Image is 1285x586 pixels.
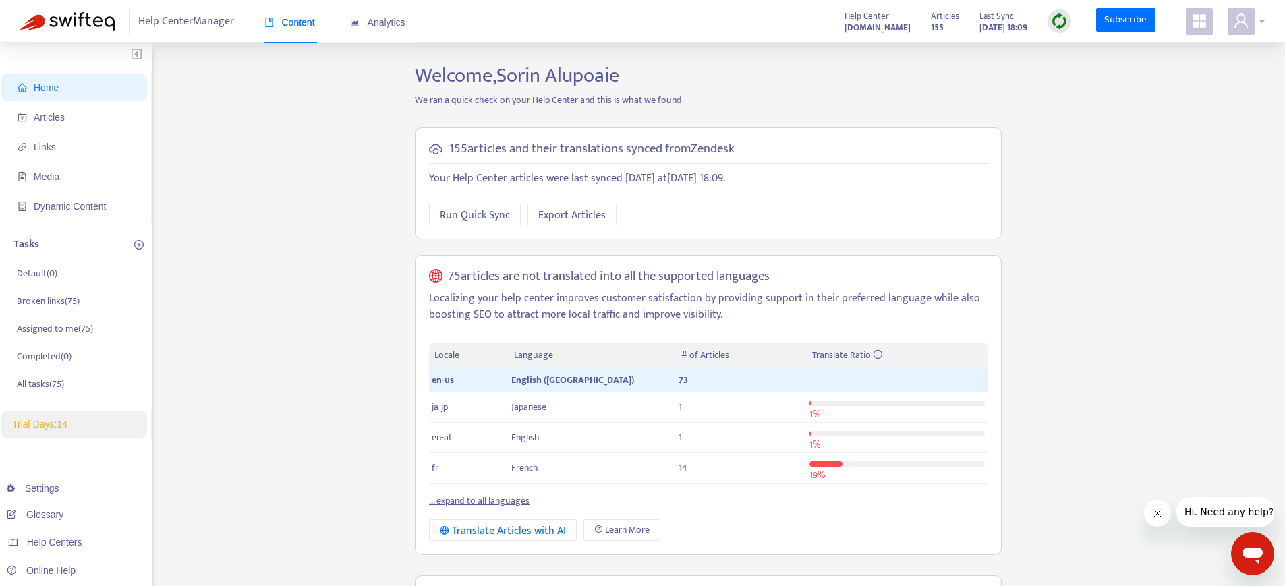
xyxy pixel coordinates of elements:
span: 1 [679,430,682,445]
span: appstore [1191,13,1207,29]
a: Glossary [7,509,63,520]
span: Content [264,17,315,28]
span: area-chart [350,18,360,27]
span: 14 [679,460,687,475]
p: Broken links ( 75 ) [17,294,80,308]
iframe: Close message [1144,500,1171,527]
a: Learn More [583,519,660,541]
p: Localizing your help center improves customer satisfaction by providing support in their preferre... [429,291,988,323]
div: Translate Articles with AI [440,523,566,539]
iframe: Message from company [1176,497,1274,527]
a: Settings [7,483,59,494]
span: global [429,269,442,285]
span: Help Center Manager [138,9,234,34]
span: cloud-sync [429,142,442,156]
span: Learn More [605,523,650,537]
span: Analytics [350,17,405,28]
p: We ran a quick check on your Help Center and this is what we found [405,93,1012,107]
a: ... expand to all languages [429,493,530,508]
span: 73 [679,372,688,388]
span: user [1233,13,1249,29]
h5: 75 articles are not translated into all the supported languages [448,269,770,285]
a: Online Help [7,565,76,576]
img: Swifteq [20,12,115,31]
p: Tasks [13,237,39,253]
p: Completed ( 0 ) [17,349,72,363]
span: 1 [679,399,682,415]
span: book [264,18,274,27]
th: Language [509,343,676,369]
span: English ([GEOGRAPHIC_DATA]) [511,372,634,388]
span: Last Sync [979,9,1014,24]
th: Locale [429,343,509,369]
th: # of Articles [676,343,806,369]
span: Japanese [511,399,546,415]
strong: [DATE] 18:09 [979,20,1027,35]
img: sync.dc5367851b00ba804db3.png [1051,13,1068,30]
span: Dynamic Content [34,201,106,212]
span: Home [34,82,59,93]
span: Help Centers [27,537,82,548]
h5: 155 articles and their translations synced from Zendesk [449,142,735,157]
p: Assigned to me ( 75 ) [17,322,93,336]
span: Welcome, Sorin Alupoaie [415,59,619,92]
span: plus-circle [134,240,144,250]
p: Default ( 0 ) [17,266,57,281]
span: Export Articles [538,207,606,224]
span: container [18,202,27,211]
span: account-book [18,113,27,122]
p: Your Help Center articles were last synced [DATE] at [DATE] 18:09 . [429,171,988,187]
span: file-image [18,172,27,181]
span: link [18,142,27,152]
strong: 155 [931,20,944,35]
div: Translate Ratio [812,348,982,363]
a: Subscribe [1096,8,1155,32]
span: en-at [432,430,452,445]
a: [DOMAIN_NAME] [845,20,911,35]
span: 19 % [809,467,825,483]
iframe: Button to launch messaging window [1231,532,1274,575]
span: Articles [34,112,65,123]
span: French [511,460,538,475]
p: All tasks ( 75 ) [17,377,64,391]
span: Links [34,142,56,152]
span: Media [34,171,59,182]
span: fr [432,460,438,475]
span: Run Quick Sync [440,207,510,224]
span: 1 % [809,407,820,422]
button: Run Quick Sync [429,204,521,225]
button: Export Articles [527,204,617,225]
span: Help Center [845,9,889,24]
button: Translate Articles with AI [429,519,577,541]
span: 1 % [809,437,820,452]
span: Trial Days: 14 [12,419,67,430]
span: en-us [432,372,454,388]
span: home [18,83,27,92]
span: Articles [931,9,959,24]
span: ja-jp [432,399,448,415]
span: English [511,430,540,445]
